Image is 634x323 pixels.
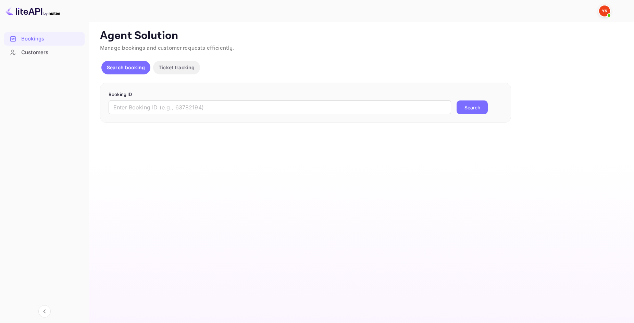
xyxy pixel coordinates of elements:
input: Enter Booking ID (e.g., 63782194) [109,100,451,114]
div: Bookings [21,35,81,43]
p: Search booking [107,64,145,71]
div: Customers [21,49,81,57]
p: Ticket tracking [159,64,195,71]
img: Yandex Support [599,5,610,16]
span: Manage bookings and customer requests efficiently. [100,45,234,52]
p: Booking ID [109,91,502,98]
button: Search [457,100,488,114]
a: Customers [4,46,85,59]
button: Collapse navigation [38,305,51,318]
div: Bookings [4,32,85,46]
p: Agent Solution [100,29,622,43]
a: Bookings [4,32,85,45]
img: LiteAPI logo [5,5,60,16]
